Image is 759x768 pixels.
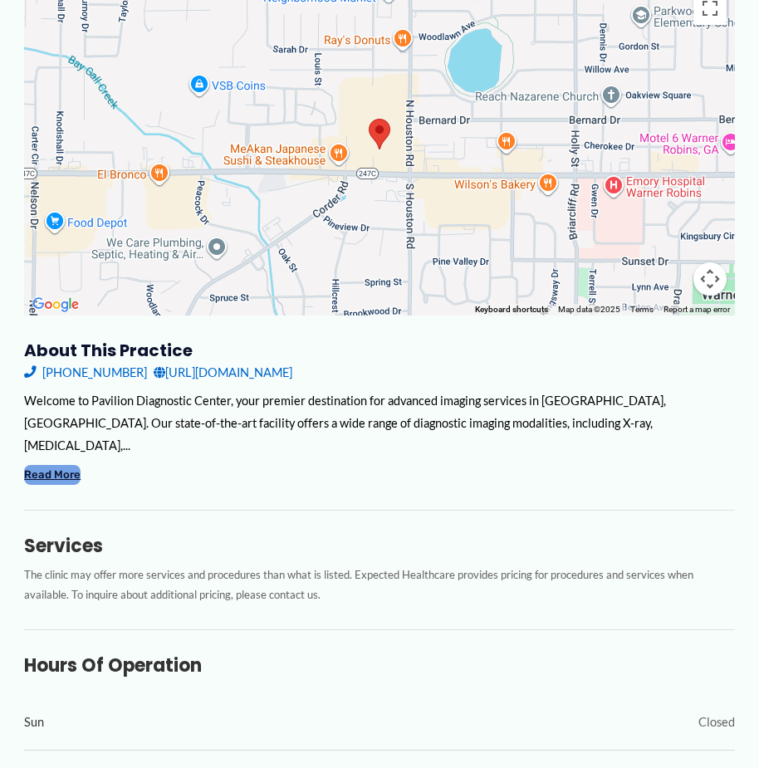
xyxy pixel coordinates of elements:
div: Welcome to Pavilion Diagnostic Center, your premier destination for advanced imaging services in ... [24,389,735,457]
span: Sun [24,711,44,733]
a: Open this area in Google Maps (opens a new window) [28,294,83,316]
a: Report a map error [664,305,730,314]
h3: About this practice [24,340,735,361]
span: Map data ©2025 [558,305,620,314]
button: Keyboard shortcuts [475,304,548,316]
h3: Services [24,535,735,558]
p: The clinic may offer more services and procedures than what is listed. Expected Healthcare provid... [24,565,735,605]
h3: Hours of Operation [24,654,735,678]
a: Terms [630,305,654,314]
button: Read More [24,465,81,484]
img: Google [28,294,83,316]
span: Closed [698,711,735,733]
button: Map camera controls [693,262,727,296]
a: [PHONE_NUMBER] [24,361,147,384]
a: [URL][DOMAIN_NAME] [154,361,292,384]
